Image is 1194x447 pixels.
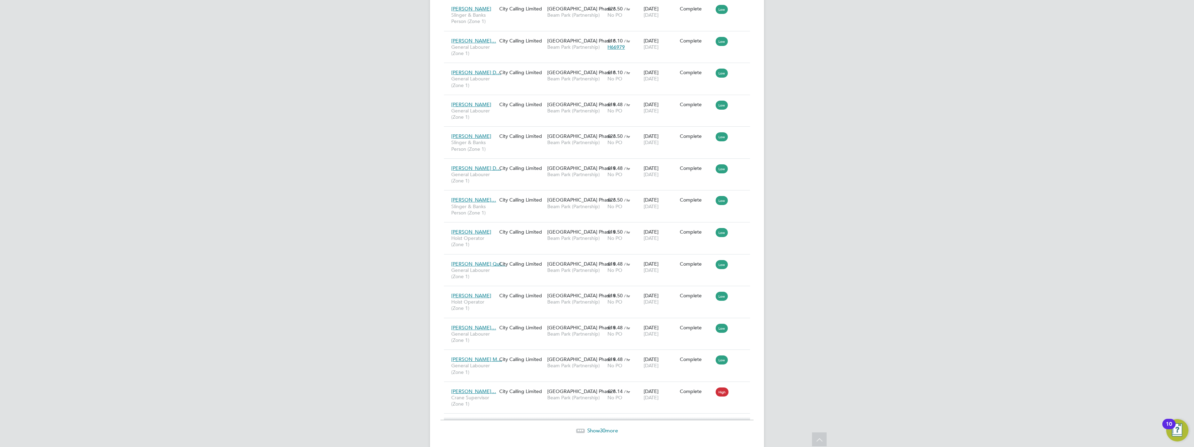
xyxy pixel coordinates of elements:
span: No PO [607,331,622,337]
span: No PO [607,76,622,82]
span: No PO [607,267,622,273]
span: Beam Park (Partnership) [547,171,604,178]
span: / hr [624,6,630,11]
div: [DATE] [642,257,678,277]
span: Low [716,228,728,237]
span: Hoist Operator (Zone 1) [451,299,496,311]
div: City Calling Limited [497,98,546,111]
span: / hr [624,293,630,298]
button: Open Resource Center, 10 new notifications [1166,419,1188,441]
span: Beam Park (Partnership) [547,12,604,18]
span: Beam Park (Partnership) [547,108,604,114]
div: Complete [680,165,713,171]
span: Low [716,196,728,205]
span: [PERSON_NAME] [451,292,491,299]
span: [DATE] [644,108,659,114]
span: No PO [607,362,622,369]
div: [DATE] [642,130,678,149]
div: City Calling Limited [497,2,546,15]
span: No PO [607,12,622,18]
a: [PERSON_NAME] M…General Labourer (Zone 1)City Calling Limited[GEOGRAPHIC_DATA] Phase 6Beam Park (... [449,352,750,358]
div: [DATE] [642,98,678,117]
a: [PERSON_NAME] Qui…General Labourer (Zone 1)City Calling Limited[GEOGRAPHIC_DATA] Phase 6Beam Park... [449,257,750,263]
span: / hr [624,229,630,235]
div: [DATE] [642,66,678,85]
span: [DATE] [644,76,659,82]
span: Low [716,101,728,110]
div: City Calling Limited [497,34,546,47]
span: [DATE] [644,299,659,305]
span: [PERSON_NAME]… [451,388,496,394]
span: [DATE] [644,331,659,337]
span: [DATE] [644,235,659,241]
span: High [716,387,729,397]
span: [GEOGRAPHIC_DATA] Phase 6 [547,133,616,139]
span: [PERSON_NAME] Qui… [451,261,506,267]
span: General Labourer (Zone 1) [451,267,496,280]
span: / hr [624,197,630,203]
span: General Labourer (Zone 1) [451,362,496,375]
span: / hr [624,261,630,267]
span: [GEOGRAPHIC_DATA] Phase 6 [547,38,616,44]
span: General Labourer (Zone 1) [451,331,496,343]
span: £19.48 [607,101,623,108]
span: [PERSON_NAME]… [451,38,496,44]
span: Show more [587,427,618,434]
span: £18.10 [607,69,623,76]
div: [DATE] [642,162,678,181]
div: Complete [680,229,713,235]
div: Complete [680,101,713,108]
span: [DATE] [644,203,659,210]
div: Complete [680,388,713,394]
a: [PERSON_NAME]…General Labourer (Zone 1)City Calling Limited[GEOGRAPHIC_DATA] Phase 6Beam Park (Pa... [449,321,750,327]
span: Low [716,5,728,14]
a: [PERSON_NAME] D…General Labourer (Zone 1)City Calling Limited[GEOGRAPHIC_DATA] Phase 6Beam Park (... [449,65,750,71]
a: [PERSON_NAME]Slinger & Banks Person (Zone 1)City Calling Limited[GEOGRAPHIC_DATA] Phase 6Beam Par... [449,129,750,135]
span: Beam Park (Partnership) [547,203,604,210]
span: [GEOGRAPHIC_DATA] Phase 6 [547,292,616,299]
div: [DATE] [642,321,678,340]
span: / hr [624,325,630,330]
span: [PERSON_NAME] M… [451,356,502,362]
div: Complete [680,292,713,299]
div: [DATE] [642,193,678,213]
div: City Calling Limited [497,66,546,79]
div: Complete [680,38,713,44]
span: [DATE] [644,394,659,401]
span: [DATE] [644,171,659,178]
span: [PERSON_NAME] D… [451,69,501,76]
div: Complete [680,324,713,331]
span: [GEOGRAPHIC_DATA] Phase 6 [547,69,616,76]
div: City Calling Limited [497,385,546,398]
span: [DATE] [644,362,659,369]
span: Beam Park (Partnership) [547,362,604,369]
span: £19.50 [607,229,623,235]
span: 30 [600,427,605,434]
span: [GEOGRAPHIC_DATA] Phase 6 [547,356,616,362]
span: [PERSON_NAME]… [451,197,496,203]
span: / hr [624,70,630,75]
span: General Labourer (Zone 1) [451,44,496,56]
span: Slinger & Banks Person (Zone 1) [451,203,496,216]
a: [PERSON_NAME]General Labourer (Zone 1)City Calling Limited[GEOGRAPHIC_DATA] Phase 6Beam Park (Par... [449,97,750,103]
span: Low [716,132,728,141]
span: No PO [607,235,622,241]
span: [GEOGRAPHIC_DATA] Phase 6 [547,101,616,108]
span: [PERSON_NAME] [451,229,491,235]
div: City Calling Limited [497,257,546,270]
a: [PERSON_NAME]…Crane Supervisor (Zone 1)City Calling Limited[GEOGRAPHIC_DATA] Phase 6Beam Park (Pa... [449,384,750,390]
span: £19.48 [607,324,623,331]
div: [DATE] [642,353,678,372]
span: £19.48 [607,165,623,171]
span: [PERSON_NAME] [451,101,491,108]
span: General Labourer (Zone 1) [451,108,496,120]
span: No PO [607,139,622,146]
a: [PERSON_NAME]Slinger & Banks Person (Zone 1)City Calling Limited[GEOGRAPHIC_DATA] Phase 6Beam Par... [449,2,750,8]
span: [GEOGRAPHIC_DATA] Phase 6 [547,197,616,203]
span: Slinger & Banks Person (Zone 1) [451,139,496,152]
span: Low [716,69,728,78]
span: / hr [624,357,630,362]
div: City Calling Limited [497,321,546,334]
a: [PERSON_NAME]Hoist Operator (Zone 1)City Calling Limited[GEOGRAPHIC_DATA] Phase 6Beam Park (Partn... [449,289,750,295]
span: H66979 [607,44,625,50]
